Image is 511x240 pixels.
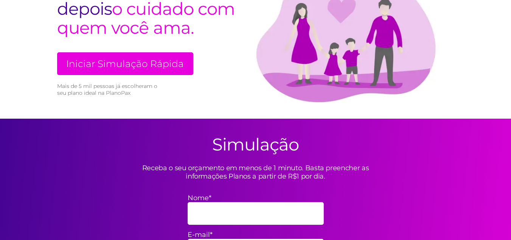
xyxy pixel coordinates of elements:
a: Iniciar Simulação Rápida [57,52,193,75]
small: Mais de 5 mil pessoas já escolheram o seu plano ideal na PlanoPax [57,83,161,96]
label: E-mail* [188,231,324,239]
label: Nome* [188,194,324,202]
p: Receba o seu orçamento em menos de 1 minuto. Basta preencher as informações Planos a partir de R$... [123,164,388,180]
h2: Simulação [212,134,299,155]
